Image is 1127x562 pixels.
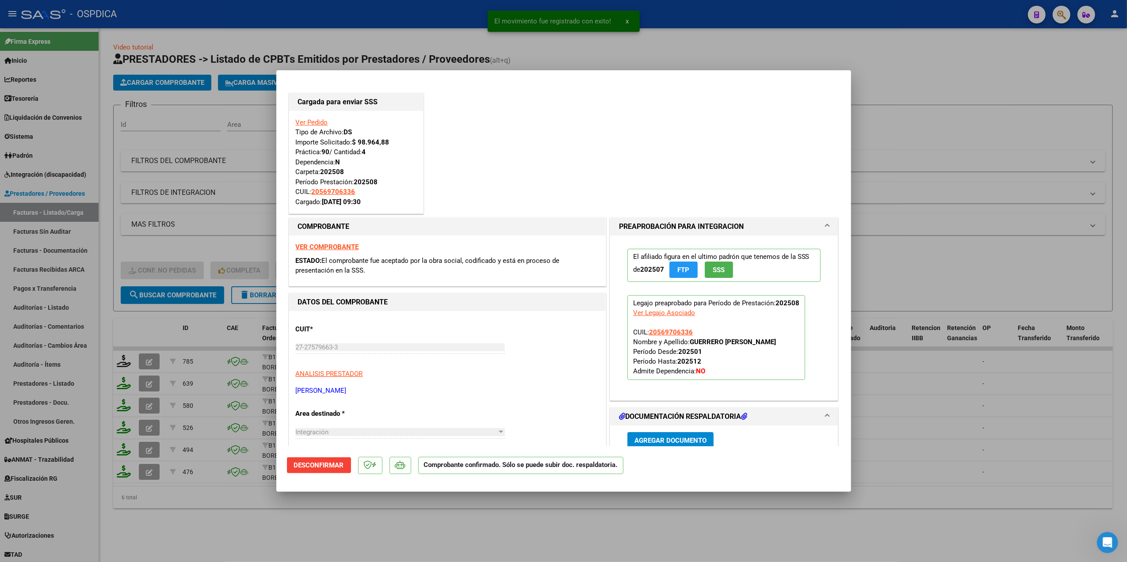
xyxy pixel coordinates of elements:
strong: 202512 [677,357,701,365]
h1: Cargada para enviar SSS [298,97,414,107]
div: Ver Legajo Asociado [633,308,695,318]
strong: NO [696,367,705,375]
a: VER COMPROBANTE [296,243,359,251]
strong: $ 98.964,88 [352,138,390,146]
p: Legajo preaprobado para Período de Prestación: [627,295,805,380]
span: FTP [677,266,689,274]
strong: 202508 [321,168,344,176]
strong: 90 [322,148,330,156]
p: Comprobante confirmado. Sólo se puede subir doc. respaldatoria. [418,457,623,474]
p: El afiliado figura en el ultimo padrón que tenemos de la SSS de [627,249,821,282]
strong: 202501 [678,348,702,356]
span: 20569706336 [649,328,693,336]
button: FTP [669,262,698,278]
h1: DOCUMENTACIÓN RESPALDATORIA [619,411,747,422]
strong: 4 [362,148,366,156]
span: ESTADO: [296,257,322,265]
button: Desconfirmar [287,457,351,473]
strong: 202507 [640,266,664,273]
div: Tipo de Archivo: Importe Solicitado: Práctica: / Cantidad: Dependencia: Carpeta: Período Prestaci... [296,118,416,207]
button: SSS [705,262,733,278]
strong: 202508 [354,178,378,186]
strong: COMPROBANTE [298,222,350,231]
p: CUIT [296,324,387,334]
span: Agregar Documento [634,437,707,444]
mat-expansion-panel-header: PREAPROBACIÓN PARA INTEGRACION [610,218,838,235]
span: El comprobante fue aceptado por la obra social, codificado y está en proceso de presentación en l... [296,257,560,275]
p: [PERSON_NAME] [296,386,599,396]
strong: [DATE] 09:30 [322,198,361,206]
a: Ver Pedido [296,118,328,126]
div: PREAPROBACIÓN PARA INTEGRACION [610,235,838,400]
strong: GUERRERO [PERSON_NAME] [690,338,776,346]
button: Agregar Documento [627,432,714,448]
strong: 202508 [776,299,799,307]
strong: DS [344,128,352,136]
p: Area destinado * [296,409,387,419]
h1: PREAPROBACIÓN PARA INTEGRACION [619,221,744,232]
strong: N [336,158,340,166]
iframe: Intercom live chat [1097,532,1118,553]
span: 20569706336 [312,188,355,196]
span: ANALISIS PRESTADOR [296,370,363,378]
span: Integración [296,428,329,436]
span: Desconfirmar [294,461,344,469]
span: CUIL: Nombre y Apellido: Período Desde: Período Hasta: Admite Dependencia: [633,328,776,375]
mat-expansion-panel-header: DOCUMENTACIÓN RESPALDATORIA [610,408,838,425]
span: SSS [713,266,725,274]
strong: DATOS DEL COMPROBANTE [298,298,388,306]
